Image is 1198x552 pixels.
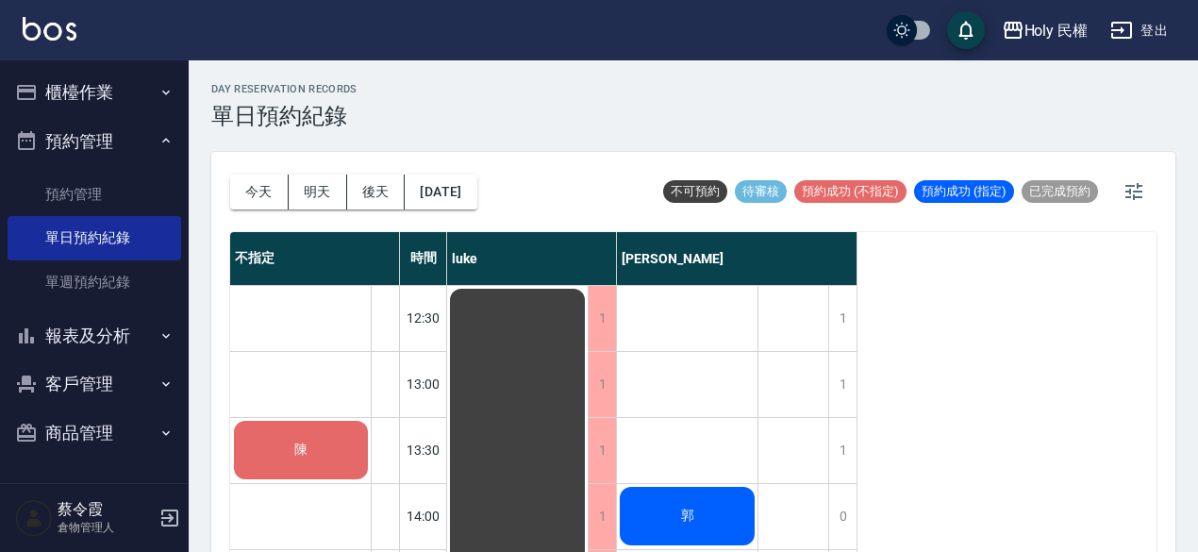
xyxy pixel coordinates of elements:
span: 預約成功 (指定) [914,183,1014,200]
a: 單日預約紀錄 [8,216,181,259]
h2: day Reservation records [211,83,358,95]
p: 倉物管理人 [58,519,154,536]
span: 郭 [677,508,698,525]
img: Logo [23,17,76,41]
span: 不可預約 [663,183,727,200]
button: 預約管理 [8,117,181,166]
h5: 蔡令霞 [58,500,154,519]
button: save [947,11,985,49]
div: 13:00 [400,351,447,417]
div: Holy 民權 [1024,19,1089,42]
div: 時間 [400,232,447,285]
a: 單週預約紀錄 [8,260,181,304]
button: 登出 [1103,13,1175,48]
div: 1 [588,418,616,483]
div: 14:00 [400,483,447,549]
button: 櫃檯作業 [8,68,181,117]
img: Person [15,499,53,537]
div: [PERSON_NAME] [617,232,857,285]
div: 0 [828,484,857,549]
div: 不指定 [230,232,400,285]
button: 今天 [230,175,289,209]
div: 12:30 [400,285,447,351]
div: 1 [588,286,616,351]
div: luke [447,232,617,285]
button: Holy 民權 [994,11,1096,50]
span: 陳 [291,442,311,459]
button: 客戶管理 [8,360,181,409]
div: 1 [828,286,857,351]
span: 已完成預約 [1022,183,1098,200]
div: 1 [588,484,616,549]
button: 後天 [347,175,406,209]
h3: 單日預約紀錄 [211,103,358,129]
button: 報表及分析 [8,311,181,360]
div: 1 [828,352,857,417]
button: [DATE] [405,175,476,209]
div: 1 [828,418,857,483]
button: 明天 [289,175,347,209]
div: 13:30 [400,417,447,483]
span: 待審核 [735,183,787,200]
a: 預約管理 [8,173,181,216]
button: 商品管理 [8,409,181,458]
div: 1 [588,352,616,417]
span: 預約成功 (不指定) [794,183,907,200]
